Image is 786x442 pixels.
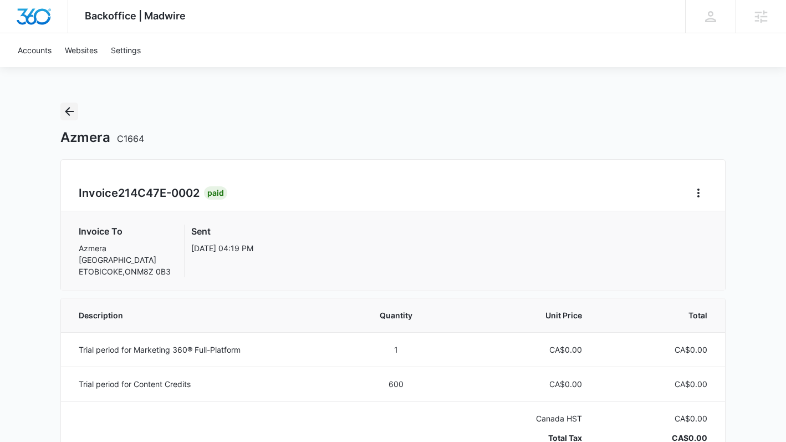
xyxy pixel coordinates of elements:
button: Home [690,184,707,202]
button: Back [60,103,78,120]
span: Unit Price [467,309,582,321]
span: Description [79,309,325,321]
span: Quantity [351,309,441,321]
a: Settings [104,33,147,67]
td: 1 [338,332,454,367]
p: CA$0.00 [609,413,707,424]
h3: Sent [191,225,253,238]
h3: Invoice To [79,225,171,238]
span: Total [609,309,707,321]
span: Backoffice | Madwire [85,10,186,22]
td: 600 [338,367,454,401]
p: Canada HST [467,413,582,424]
a: Websites [58,33,104,67]
p: Trial period for Content Credits [79,378,325,390]
h1: Azmera [60,129,144,146]
p: Trial period for Marketing 360® Full-Platform [79,344,325,355]
p: CA$0.00 [467,344,582,355]
a: Accounts [11,33,58,67]
p: CA$0.00 [609,344,707,355]
p: Azmera [GEOGRAPHIC_DATA] ETOBICOKE , ON M8Z 0B3 [79,242,171,277]
span: 214C47E-0002 [118,186,200,200]
p: CA$0.00 [609,378,707,390]
p: [DATE] 04:19 PM [191,242,253,254]
span: C1664 [117,133,144,144]
h2: Invoice [79,185,204,201]
div: Paid [204,186,227,200]
p: CA$0.00 [467,378,582,390]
